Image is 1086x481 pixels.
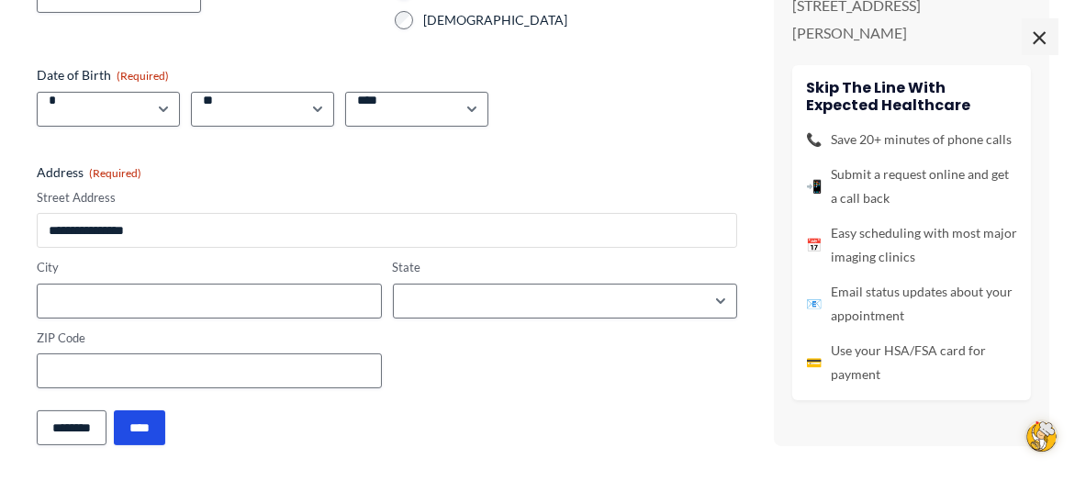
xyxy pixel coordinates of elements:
[806,279,1017,327] li: Email status updates about your appointment
[393,259,738,276] label: State
[806,338,1017,386] li: Use your HSA/FSA card for payment
[806,173,822,197] span: 📲
[117,69,169,83] span: (Required)
[806,232,822,256] span: 📅
[806,78,1017,113] h4: Skip the line with Expected Healthcare
[806,350,822,374] span: 💳
[37,330,382,347] label: ZIP Code
[37,189,737,207] label: Street Address
[806,127,822,151] span: 📞
[806,127,1017,151] li: Save 20+ minutes of phone calls
[1022,18,1058,55] span: ×
[806,220,1017,268] li: Easy scheduling with most major imaging clinics
[806,162,1017,209] li: Submit a request online and get a call back
[37,163,141,182] legend: Address
[424,11,738,29] label: [DEMOGRAPHIC_DATA]
[37,66,169,84] legend: Date of Birth
[806,291,822,315] span: 📧
[37,259,382,276] label: City
[89,166,141,180] span: (Required)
